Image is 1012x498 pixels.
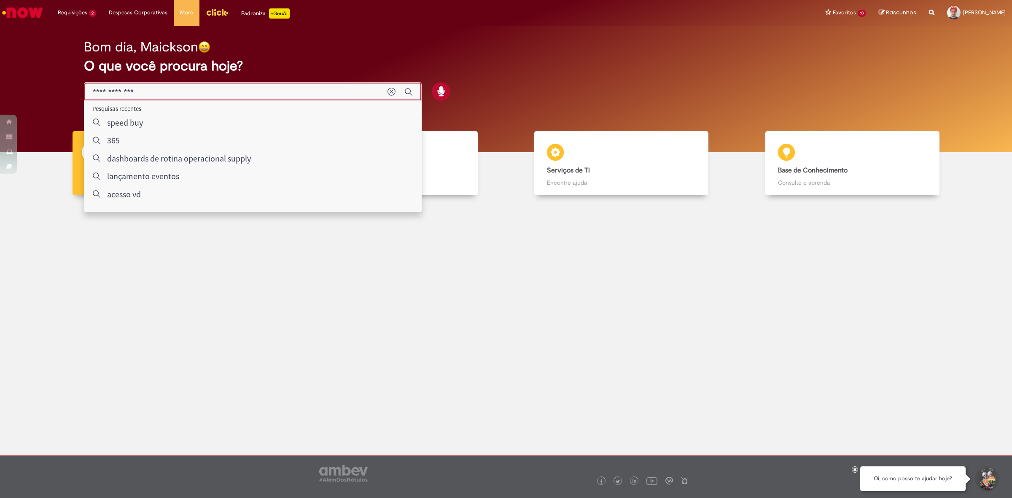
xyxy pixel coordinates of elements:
h2: O que você procura hoje? [84,59,928,73]
span: More [180,8,193,17]
img: logo_footer_ambev_rotulo_gray.png [319,465,368,482]
p: Encontre ajuda [547,178,696,187]
h2: Bom dia, Maickson [84,40,198,54]
img: happy-face.png [198,41,210,53]
img: logo_footer_workplace.png [665,477,673,485]
div: Oi, como posso te ajudar hoje? [860,466,966,491]
img: logo_footer_naosei.png [681,477,689,485]
b: Base de Conhecimento [778,166,848,175]
span: 2 [89,10,96,17]
a: Serviços de TI Encontre ajuda [506,131,737,196]
p: +GenAi [269,8,290,19]
img: logo_footer_facebook.png [599,479,603,484]
img: ServiceNow [1,4,44,21]
p: Consulte e aprenda [778,178,927,187]
span: Requisições [58,8,87,17]
img: click_logo_yellow_360x200.png [206,6,229,19]
span: Despesas Corporativas [109,8,167,17]
a: Base de Conhecimento Consulte e aprenda [737,131,968,196]
img: logo_footer_linkedin.png [632,479,637,484]
button: Iniciar Conversa de Suporte [974,466,999,492]
b: Serviços de TI [547,166,590,175]
span: [PERSON_NAME] [963,9,1006,16]
a: Rascunhos [879,9,916,17]
div: Padroniza [241,8,290,19]
img: logo_footer_twitter.png [616,479,620,484]
span: Rascunhos [886,8,916,16]
img: logo_footer_youtube.png [646,475,657,486]
span: 13 [858,10,866,17]
a: Tirar dúvidas Tirar dúvidas com Lupi Assist e Gen Ai [44,131,275,196]
span: Favoritos [833,8,856,17]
